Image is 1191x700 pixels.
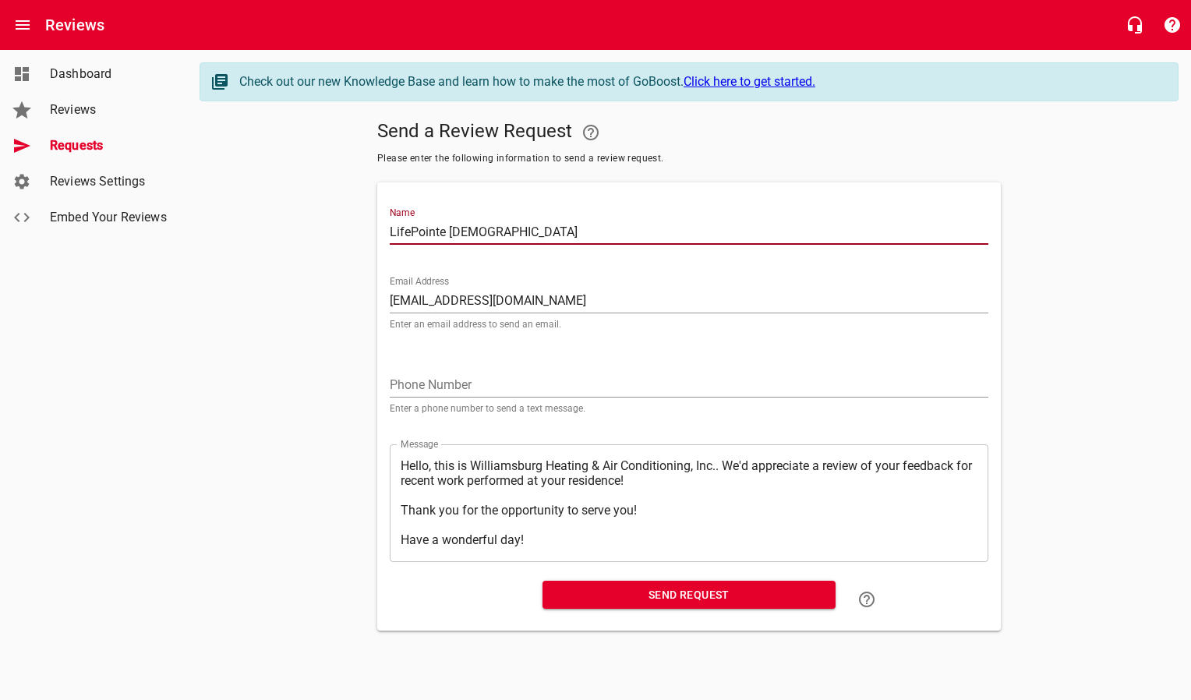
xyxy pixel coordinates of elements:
[1154,6,1191,44] button: Support Portal
[50,172,168,191] span: Reviews Settings
[542,581,836,610] button: Send Request
[50,101,168,119] span: Reviews
[50,65,168,83] span: Dashboard
[45,12,104,37] h6: Reviews
[390,404,988,413] p: Enter a phone number to send a text message.
[401,458,977,547] textarea: Hello, this is Williamsburg Heating & Air Conditioning, Inc.. We'd appreciate a review of your fe...
[555,585,823,605] span: Send Request
[377,114,1001,151] h5: Send a Review Request
[572,114,610,151] a: Your Google or Facebook account must be connected to "Send a Review Request"
[1116,6,1154,44] button: Live Chat
[848,581,885,618] a: Learn how to "Send a Review Request"
[239,72,1162,91] div: Check out our new Knowledge Base and learn how to make the most of GoBoost.
[377,151,1001,167] span: Please enter the following information to send a review request.
[4,6,41,44] button: Open drawer
[50,208,168,227] span: Embed Your Reviews
[390,277,449,286] label: Email Address
[390,320,988,329] p: Enter an email address to send an email.
[684,74,815,89] a: Click here to get started.
[50,136,168,155] span: Requests
[390,208,415,217] label: Name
